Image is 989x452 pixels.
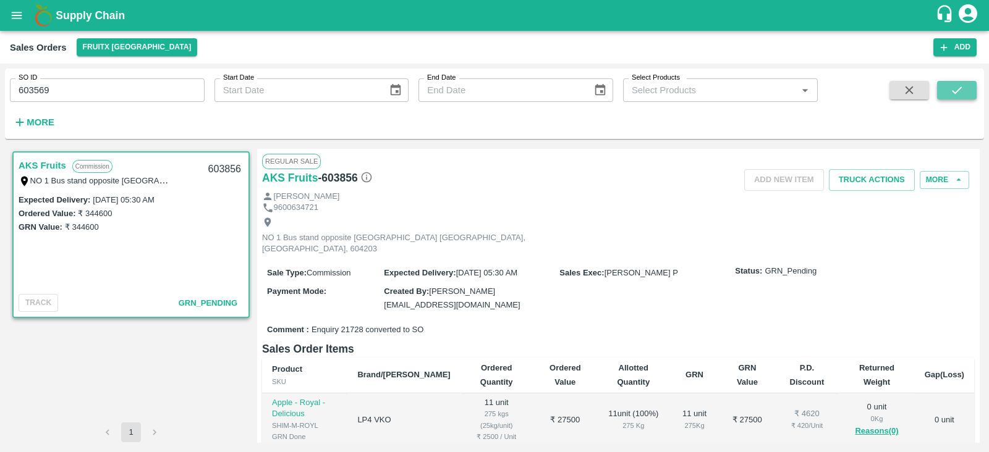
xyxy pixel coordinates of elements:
span: Enquiry 21728 converted to SO [312,324,423,336]
div: SKU [272,376,337,387]
h6: - 603856 [318,169,372,186]
span: [PERSON_NAME][EMAIL_ADDRESS][DOMAIN_NAME] [384,287,520,309]
div: GRN Done [272,431,337,442]
label: [DATE] 05:30 AM [93,195,154,204]
label: Created By : [384,287,429,296]
b: GRN [686,370,703,379]
label: Sales Exec : [559,268,604,277]
b: GRN Value [737,363,758,386]
b: Ordered Quantity [480,363,513,386]
button: More [10,112,57,133]
label: NO 1 Bus stand opposite [GEOGRAPHIC_DATA] [GEOGRAPHIC_DATA], [GEOGRAPHIC_DATA], 604203 [30,175,411,185]
button: page 1 [121,422,141,442]
button: Truck Actions [829,169,915,191]
label: Ordered Value: [19,209,75,218]
div: ₹ 420 / Unit [784,420,829,431]
div: 275 kgs (25kg/unit) [470,408,523,431]
img: logo [31,3,56,28]
div: 0 unit [849,401,904,438]
p: Apple - Royal - Delicious [272,397,337,420]
div: 0 Kg [849,413,904,424]
b: Allotted Quantity [617,363,650,386]
td: 0 unit [915,393,974,447]
span: Commission [307,268,351,277]
b: Ordered Value [550,363,581,386]
p: [PERSON_NAME] [274,191,340,203]
div: 603856 [201,155,248,184]
input: Start Date [214,78,379,102]
div: Sales Orders [10,40,67,56]
label: Sale Type : [267,268,307,277]
div: ₹ 4620 [784,408,829,420]
div: 11 unit [679,408,710,431]
div: 11 unit ( 100 %) [608,408,660,431]
label: Payment Mode : [267,287,326,296]
div: ₹ 2500 / Unit [470,431,523,442]
b: P.D. Discount [790,363,825,386]
label: Start Date [223,73,254,83]
div: 275 Kg [608,420,660,431]
button: Choose date [384,78,407,102]
label: ₹ 344600 [78,209,112,218]
div: SHIM-M-ROYL [272,420,337,431]
span: [PERSON_NAME] P [605,268,678,277]
b: Brand/[PERSON_NAME] [357,370,450,379]
div: account of current user [957,2,979,28]
b: Gap(Loss) [925,370,964,379]
td: ₹ 27500 [533,393,598,447]
td: LP4 VKO [347,393,460,447]
h6: Sales Order Items [262,340,974,358]
label: Select Products [632,73,680,83]
a: AKS Fruits [19,157,66,174]
button: More [920,171,969,189]
label: Status: [735,266,762,277]
a: AKS Fruits [262,169,318,186]
button: Add [933,38,977,56]
div: customer-support [935,4,957,27]
input: Enter SO ID [10,78,205,102]
input: Select Products [627,82,794,98]
label: End Date [427,73,456,83]
span: [DATE] 05:30 AM [456,268,517,277]
span: Regular Sale [262,154,321,169]
b: Product [272,364,302,374]
a: Supply Chain [56,7,935,24]
td: 11 unit [461,393,533,447]
input: End Date [418,78,583,102]
button: Select DC [77,38,198,56]
label: GRN Value: [19,222,62,232]
label: Comment : [267,324,309,336]
span: GRN_Pending [765,266,817,277]
label: Expected Delivery : [384,268,456,277]
button: Choose date [588,78,612,102]
label: ₹ 344600 [65,222,99,232]
nav: pagination navigation [96,422,166,442]
b: Supply Chain [56,9,125,22]
div: 275 Kg [679,420,710,431]
p: Commission [72,160,112,173]
label: SO ID [19,73,37,83]
p: NO 1 Bus stand opposite [GEOGRAPHIC_DATA] [GEOGRAPHIC_DATA], [GEOGRAPHIC_DATA], 604203 [262,232,540,255]
label: Expected Delivery : [19,195,90,204]
button: Reasons(0) [849,424,904,438]
button: Open [797,82,813,98]
strong: More [27,117,54,127]
button: open drawer [2,1,31,30]
b: Returned Weight [859,363,894,386]
span: GRN_Pending [179,298,237,308]
p: 9600634721 [274,202,318,214]
td: ₹ 27500 [719,393,775,447]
